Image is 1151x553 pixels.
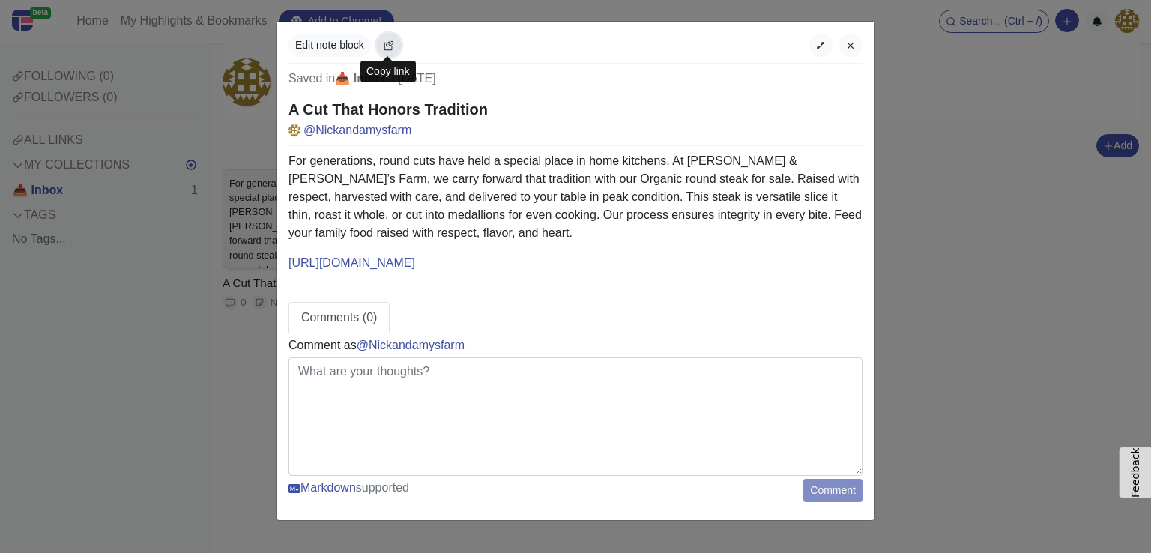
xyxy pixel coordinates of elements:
button: Comment [803,479,863,502]
span: supported [288,479,409,497]
span: Feedback [1129,448,1141,498]
div: A Cut That Honors Tradition [288,100,863,118]
a: @Nickandamysfarm [357,339,465,351]
b: 📥 Inbox [335,72,385,85]
p: For generations, round cuts have held a special place in home kitchens. At [PERSON_NAME] & [PERSO... [288,152,863,242]
a: Comments (0) [288,302,390,333]
button: Edit note block [288,34,371,57]
a: Markdown [288,481,356,494]
button: Expand view [809,34,833,57]
div: Copy link [360,61,416,82]
span: @Nickandamysfarm [303,121,411,139]
img: Nickandamysfarm [288,124,300,136]
div: Comment as [288,336,465,354]
div: Saved in in [DATE] [288,70,863,94]
a: Nickandamysfarm @Nickandamysfarm [288,121,863,139]
a: [URL][DOMAIN_NAME] [288,256,415,269]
